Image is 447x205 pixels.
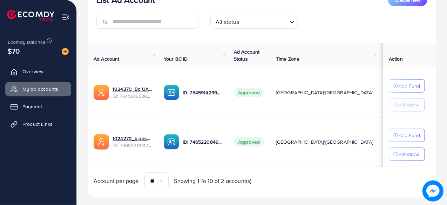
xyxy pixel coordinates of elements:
[234,88,264,97] span: Approved
[22,86,58,93] span: My ad accounts
[174,177,252,185] span: Showing 1 To 10 of 2 account(s)
[210,15,298,29] div: Search for option
[8,46,20,56] span: $70
[234,137,264,146] span: Approved
[241,15,287,27] input: Search for option
[113,86,153,100] div: <span class='underline'>1024270_Bc UAE10kkk_1756920945833</span></br>7545915536356278280
[276,138,373,145] span: [GEOGRAPHIC_DATA]/[GEOGRAPHIC_DATA]
[113,86,153,93] a: 1024270_Bc UAE10kkk_1756920945833
[399,101,419,109] p: Withdraw
[399,150,419,158] p: Withdraw
[389,98,425,111] button: Withdraw
[5,100,71,114] a: Payment
[5,117,71,131] a: Product Links
[389,55,403,62] span: Action
[5,82,71,96] a: My ad accounts
[94,55,120,62] span: Ad Account
[113,135,153,142] a: 1024270_k ads_1738132429680
[22,68,43,75] span: Overview
[164,55,188,62] span: Your BC ID
[276,55,299,62] span: Time Zone
[276,89,373,96] span: [GEOGRAPHIC_DATA]/[GEOGRAPHIC_DATA]
[22,103,42,110] span: Payment
[164,85,179,100] img: ic-ba-acc.ded83a64.svg
[94,85,109,100] img: ic-ads-acc.e4c84228.svg
[422,180,443,201] img: image
[399,131,420,139] p: Add Fund
[234,48,260,62] span: Ad Account Status
[94,134,109,150] img: ic-ads-acc.e4c84228.svg
[7,10,54,21] img: logo
[183,88,223,97] p: ID: 7545914299548221448
[113,93,153,100] span: ID: 7545915536356278280
[389,148,425,161] button: Withdraw
[113,142,153,149] span: ID: 7465221871748186128
[399,82,420,90] p: Add Fund
[62,13,70,21] img: menu
[94,177,139,185] span: Account per page
[22,121,53,128] span: Product Links
[8,39,46,46] span: Ecomdy Balance
[164,134,179,150] img: ic-ba-acc.ded83a64.svg
[5,64,71,78] a: Overview
[389,129,425,142] button: Add Fund
[62,48,69,55] img: image
[389,79,425,93] button: Add Fund
[183,138,223,146] p: ID: 7465220849314873360
[214,17,241,27] span: All status
[113,135,153,149] div: <span class='underline'>1024270_k ads_1738132429680</span></br>7465221871748186128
